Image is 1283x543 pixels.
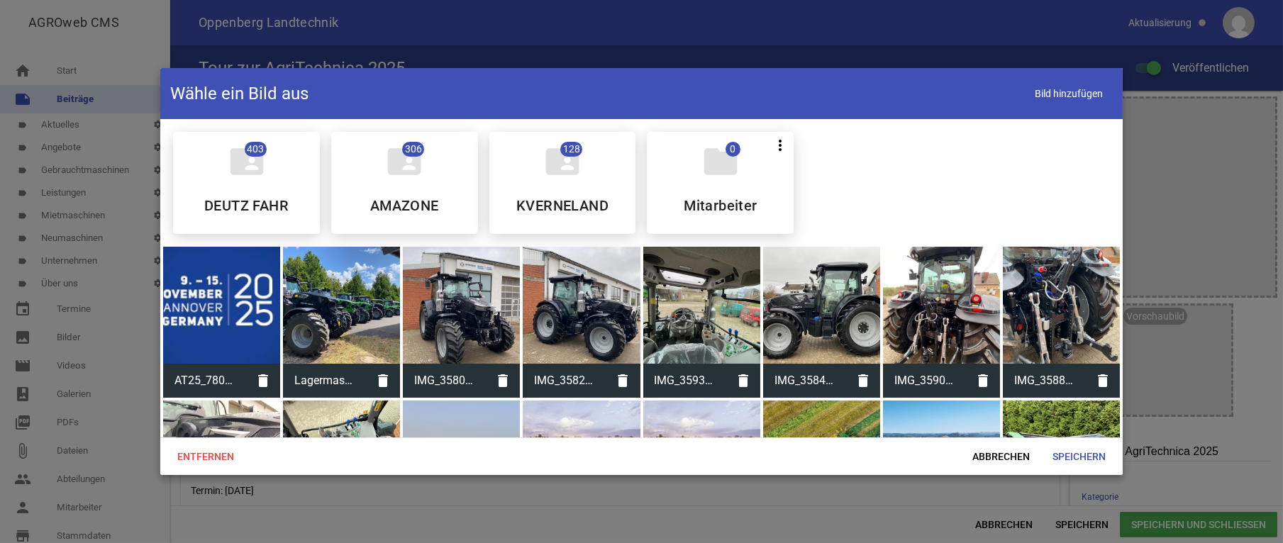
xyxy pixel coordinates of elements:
span: IMG_3582.jpg [523,362,606,399]
span: 306 [402,142,424,157]
i: delete [966,364,1000,398]
span: 0 [726,142,740,157]
div: AMAZONE [331,132,478,234]
span: 403 [245,142,267,157]
span: Speichern [1041,444,1117,469]
i: folder_shared [227,142,267,181]
span: Lagermaschinen [283,362,366,399]
button: more_vert [767,132,794,157]
h5: KVERNELAND [516,198,609,213]
span: Abbrechen [961,444,1041,469]
h5: AMAZONE [370,198,439,213]
div: DEUTZ FAHR [173,132,320,234]
i: delete [1086,364,1120,398]
i: delete [606,364,640,398]
span: Entfernen [166,444,245,469]
h5: DEUTZ FAHR [204,198,289,213]
i: delete [486,364,520,398]
i: delete [726,364,760,398]
div: Mitarbeiter [647,132,794,234]
i: delete [846,364,880,398]
span: IMG_3588.jpg [1003,362,1086,399]
div: KVERNELAND [489,132,636,234]
i: more_vert [772,137,789,154]
i: folder [701,142,740,181]
h4: Wähle ein Bild aus [170,82,309,105]
i: delete [246,364,280,398]
span: IMG_3584.jpg [763,362,846,399]
i: delete [366,364,400,398]
i: folder_shared [543,142,582,181]
span: IMG_3580.jpg [403,362,486,399]
h5: Mitarbeiter [684,198,757,213]
span: AT25_780x150_DE.png [163,362,246,399]
span: Bild hinzufügen [1025,79,1113,108]
span: IMG_3593.jpg [643,362,726,399]
span: IMG_3590.jpg [883,362,966,399]
i: folder_shared [384,142,424,181]
span: 128 [560,142,582,157]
